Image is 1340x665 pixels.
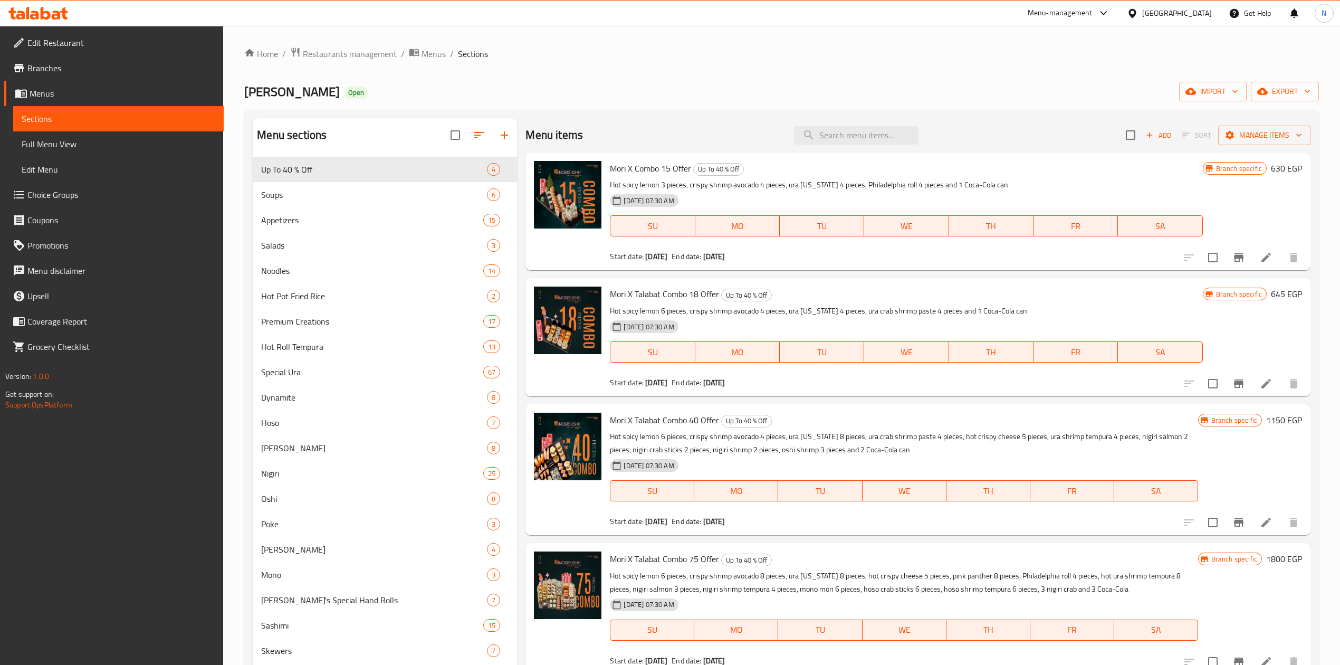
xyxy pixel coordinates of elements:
[487,570,500,580] span: 3
[13,106,224,131] a: Sections
[1114,620,1198,641] button: SA
[1218,126,1310,145] button: Manage items
[261,518,487,530] span: Poke
[261,163,487,176] span: Up To 40 % Off
[487,190,500,200] span: 6
[1202,246,1224,269] span: Select to update
[5,398,72,412] a: Support.OpsPlatform
[1118,622,1194,638] span: SA
[261,239,487,252] div: Salads
[1281,510,1306,535] button: delete
[253,157,517,182] div: Up To 40 % Off4
[1035,483,1110,499] span: FR
[1207,554,1261,564] span: Branch specific
[261,467,483,480] span: Nigiri
[253,435,517,461] div: [PERSON_NAME]8
[33,369,49,383] span: 1.0.0
[483,264,500,277] div: items
[1202,511,1224,534] span: Select to update
[13,131,224,157] a: Full Menu View
[5,369,31,383] span: Version:
[487,442,500,454] div: items
[261,188,487,201] div: Soups
[610,305,1202,318] p: Hot spicy lemon 6 pieces, crispy shrimp avocado 4 pieces, ura [US_STATE] 4 pieces, ura crab shrim...
[645,376,667,389] b: [DATE]
[615,345,691,360] span: SU
[484,469,500,479] span: 25
[1114,480,1198,501] button: SA
[610,160,691,176] span: Mori X Combo 15 Offer
[672,515,701,528] span: End date:
[253,587,517,613] div: [PERSON_NAME]'s Special Hand Rolls7
[409,47,446,61] a: Menus
[619,600,678,610] span: [DATE] 07:30 AM
[4,283,224,309] a: Upsell
[401,47,405,60] li: /
[487,165,500,175] span: 4
[1144,129,1173,141] span: Add
[864,341,949,363] button: WE
[694,480,778,501] button: MO
[487,241,500,251] span: 3
[1227,129,1302,142] span: Manage items
[863,480,946,501] button: WE
[261,442,487,454] div: Ura Maki
[864,215,949,236] button: WE
[22,163,215,176] span: Edit Menu
[534,287,601,354] img: Mori X Talabat Combo 18 Offer
[778,620,862,641] button: TU
[261,543,487,556] span: [PERSON_NAME]
[13,157,224,182] a: Edit Menu
[694,163,743,175] span: Up To 40 % Off
[253,562,517,587] div: Mono3
[483,214,500,226] div: items
[261,264,483,277] span: Noodles
[610,250,644,263] span: Start date:
[290,47,397,61] a: Restaurants management
[487,416,500,429] div: items
[27,214,215,226] span: Coupons
[1038,345,1114,360] span: FR
[487,568,500,581] div: items
[619,461,678,471] span: [DATE] 07:30 AM
[483,315,500,328] div: items
[953,345,1029,360] span: TH
[4,258,224,283] a: Menu disclaimer
[1260,377,1272,390] a: Edit menu item
[784,218,860,234] span: TU
[615,622,690,638] span: SU
[534,413,601,480] img: Mori X Talabat Combo 40 Offer
[487,543,500,556] div: items
[261,366,483,378] div: Special Ura
[949,215,1033,236] button: TH
[253,537,517,562] div: [PERSON_NAME]4
[1175,127,1218,144] span: Select section first
[1033,341,1118,363] button: FR
[261,416,487,429] span: Hoso
[487,443,500,453] span: 8
[534,552,601,619] img: Mori X Talabat Combo 75 Offer
[4,30,224,55] a: Edit Restaurant
[534,161,601,229] img: Mori X Combo 15 Offer
[1030,480,1114,501] button: FR
[700,345,776,360] span: MO
[698,483,774,499] span: MO
[1226,371,1251,396] button: Branch-specific-item
[487,418,500,428] span: 7
[610,551,719,567] span: Mori X Talabat Combo 75 Offer
[610,620,694,641] button: SU
[1202,373,1224,395] span: Select to update
[1207,415,1261,425] span: Branch specific
[487,291,500,301] span: 2
[610,515,644,528] span: Start date:
[484,367,500,377] span: 67
[693,163,744,176] div: Up To 40 % Off
[610,412,719,428] span: Mori X Talabat Combo 40 Offer
[615,218,691,234] span: SU
[487,393,500,403] span: 8
[261,391,487,404] div: Dynamite
[253,258,517,283] div: Noodles14
[5,387,54,401] span: Get support on:
[487,519,500,529] span: 3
